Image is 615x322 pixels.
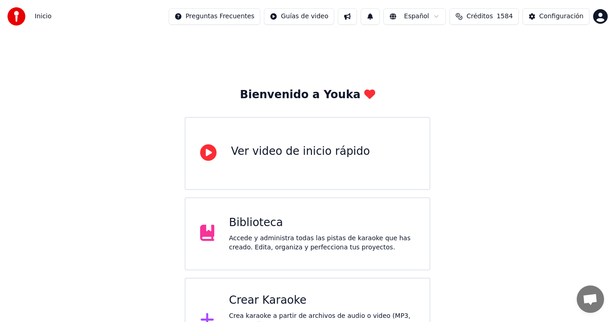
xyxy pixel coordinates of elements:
[35,12,52,21] nav: breadcrumb
[240,88,375,102] div: Bienvenido a Youka
[539,12,584,21] div: Configuración
[522,8,589,25] button: Configuración
[229,234,415,252] div: Accede y administra todas las pistas de karaoke que has creado. Edita, organiza y perfecciona tus...
[169,8,260,25] button: Preguntas Frecuentes
[35,12,52,21] span: Inicio
[264,8,334,25] button: Guías de video
[450,8,519,25] button: Créditos1584
[229,216,415,230] div: Biblioteca
[231,144,370,159] div: Ver video de inicio rápido
[496,12,513,21] span: 1584
[466,12,493,21] span: Créditos
[229,293,415,308] div: Crear Karaoke
[7,7,26,26] img: youka
[577,285,604,313] a: Chat abierto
